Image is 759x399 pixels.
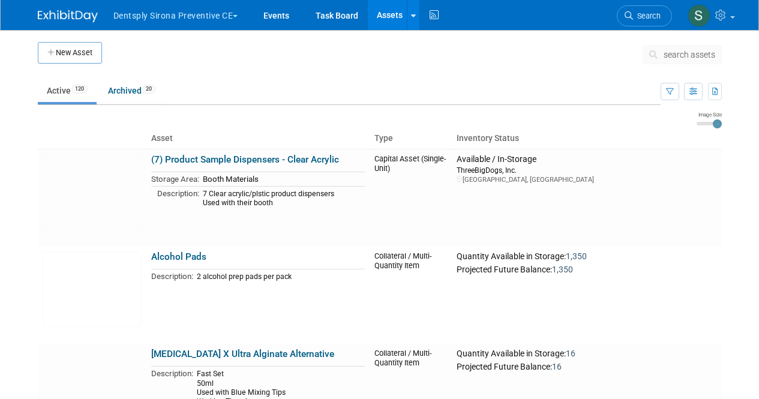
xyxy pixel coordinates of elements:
[566,349,575,358] span: 16
[688,4,710,27] img: Samantha Meyers
[38,42,102,64] button: New Asset
[142,85,155,94] span: 20
[457,262,716,275] div: Projected Future Balance:
[370,247,452,344] td: Collateral / Multi-Quantity Item
[71,85,88,94] span: 120
[457,251,716,262] div: Quantity Available in Storage:
[197,272,365,281] div: 2 alcohol prep pads per pack
[146,128,370,149] th: Asset
[151,175,199,184] span: Storage Area:
[151,349,334,359] a: [MEDICAL_DATA] X Ultra Alginate Alternative
[38,10,98,22] img: ExhibitDay
[457,154,716,165] div: Available / In-Storage
[151,251,206,262] a: Alcohol Pads
[151,186,199,209] td: Description:
[199,172,365,187] td: Booth Materials
[370,128,452,149] th: Type
[552,265,573,274] span: 1,350
[617,5,672,26] a: Search
[457,359,716,373] div: Projected Future Balance:
[457,165,716,175] div: ThreeBigDogs, Inc.
[633,11,661,20] span: Search
[457,175,716,184] div: [GEOGRAPHIC_DATA], [GEOGRAPHIC_DATA]
[151,269,193,283] td: Description:
[370,149,452,247] td: Capital Asset (Single-Unit)
[203,190,365,208] div: 7 Clear acrylic/plstic product dispensers Used with their booth
[664,50,715,59] span: search assets
[643,45,722,64] button: search assets
[99,79,164,102] a: Archived20
[552,362,562,371] span: 16
[38,79,97,102] a: Active120
[151,154,339,165] a: (7) Product Sample Dispensers - Clear Acrylic
[457,349,716,359] div: Quantity Available in Storage:
[566,251,587,261] span: 1,350
[697,111,722,118] div: Image Size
